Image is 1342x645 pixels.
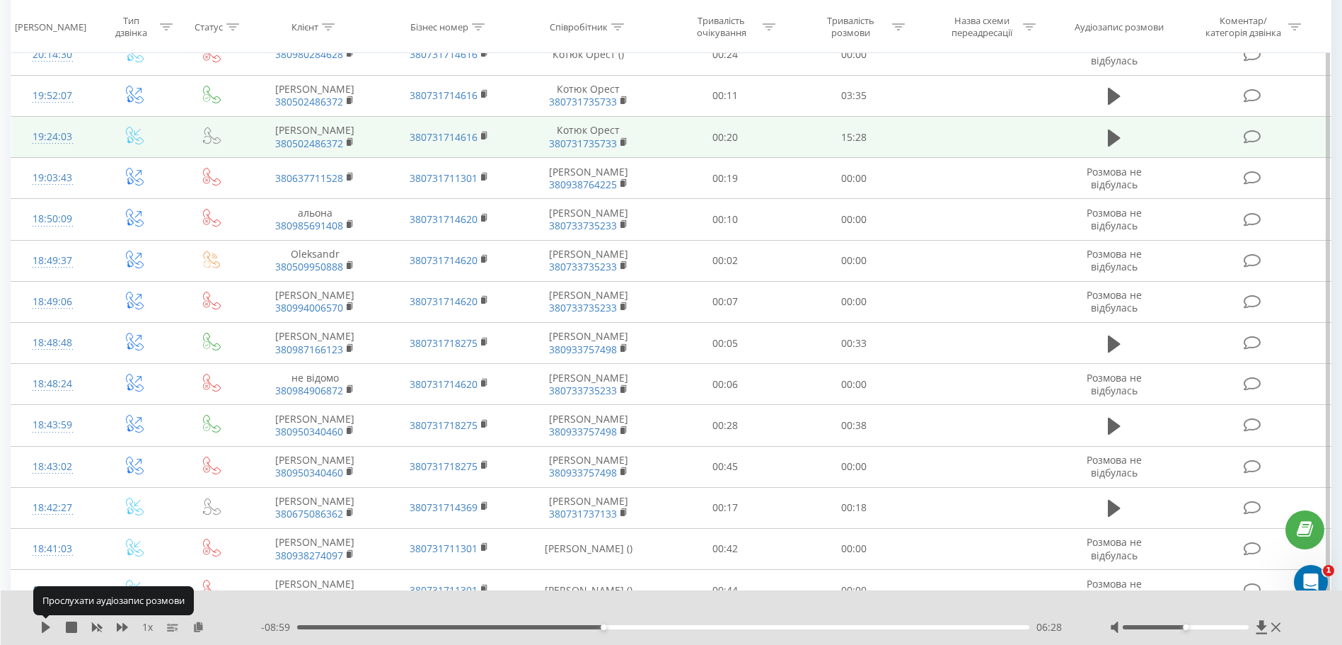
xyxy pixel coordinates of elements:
[275,47,343,61] a: 380980284628
[661,528,789,569] td: 00:42
[291,21,318,33] div: Клієнт
[25,123,79,151] div: 19:24:03
[789,34,918,75] td: 00:00
[789,323,918,364] td: 00:33
[516,117,661,158] td: Котюк Орест
[33,586,194,615] div: Прослухати аудіозапис розмови
[275,343,343,356] a: 380987166123
[410,253,478,267] a: 380731714620
[549,95,617,108] a: 380731735733
[516,199,661,240] td: [PERSON_NAME]
[661,240,789,281] td: 00:02
[410,377,478,391] a: 380731714620
[549,507,617,520] a: 380731737133
[516,528,661,569] td: [PERSON_NAME] ()
[1036,620,1062,634] span: 06:28
[1202,15,1285,39] div: Коментар/категорія дзвінка
[275,137,343,150] a: 380502486372
[789,240,918,281] td: 00:00
[789,75,918,116] td: 03:35
[410,47,478,61] a: 380731714616
[549,137,617,150] a: 380731735733
[661,323,789,364] td: 00:05
[195,21,223,33] div: Статус
[944,15,1019,39] div: Назва схеми переадресації
[142,620,153,634] span: 1 x
[683,15,759,39] div: Тривалість очікування
[1183,624,1188,630] div: Accessibility label
[410,295,478,308] a: 380731714620
[248,528,382,569] td: [PERSON_NAME]
[661,405,789,446] td: 00:28
[661,158,789,199] td: 00:19
[661,487,789,528] td: 00:17
[601,624,606,630] div: Accessibility label
[25,535,79,563] div: 18:41:03
[248,323,382,364] td: [PERSON_NAME]
[275,384,343,397] a: 380984906872
[516,281,661,322] td: [PERSON_NAME]
[661,75,789,116] td: 00:11
[789,364,918,405] td: 00:00
[789,117,918,158] td: 15:28
[25,370,79,398] div: 18:48:24
[275,425,343,438] a: 380950340460
[1087,371,1142,397] span: Розмова не відбулась
[516,158,661,199] td: [PERSON_NAME]
[661,364,789,405] td: 00:06
[25,164,79,192] div: 19:03:43
[516,240,661,281] td: [PERSON_NAME]
[25,41,79,69] div: 20:14:30
[549,219,617,232] a: 380733735233
[25,288,79,316] div: 18:49:06
[789,199,918,240] td: 00:00
[661,199,789,240] td: 00:10
[516,75,661,116] td: Котюк Орест
[516,487,661,528] td: [PERSON_NAME]
[275,95,343,108] a: 380502486372
[410,212,478,226] a: 380731714620
[549,466,617,479] a: 380933757498
[516,34,661,75] td: Котюк Орест ()
[1087,453,1142,479] span: Розмова не відбулась
[661,117,789,158] td: 00:20
[789,570,918,611] td: 00:00
[661,281,789,322] td: 00:07
[275,301,343,314] a: 380994006570
[789,281,918,322] td: 00:00
[1087,288,1142,314] span: Розмова не відбулась
[261,620,297,634] span: - 08:59
[516,446,661,487] td: [PERSON_NAME]
[25,82,79,110] div: 19:52:07
[410,21,468,33] div: Бізнес номер
[248,240,382,281] td: Oleksandr
[813,15,889,39] div: Тривалість розмови
[549,425,617,438] a: 380933757498
[410,501,478,514] a: 380731714369
[1087,535,1142,561] span: Розмова не відбулась
[1087,41,1142,67] span: Розмова не відбулась
[248,281,382,322] td: [PERSON_NAME]
[1323,565,1334,576] span: 1
[248,570,382,611] td: [PERSON_NAME]
[661,570,789,611] td: 00:44
[248,199,382,240] td: альона
[789,446,918,487] td: 00:00
[549,384,617,397] a: 380733735233
[15,21,86,33] div: [PERSON_NAME]
[410,460,478,473] a: 380731718275
[516,405,661,446] td: [PERSON_NAME]
[106,15,156,39] div: Тип дзвінка
[789,405,918,446] td: 00:38
[248,446,382,487] td: [PERSON_NAME]
[1294,565,1328,599] iframe: Intercom live chat
[275,549,343,562] a: 380938274097
[789,528,918,569] td: 00:00
[25,329,79,357] div: 18:48:48
[1087,165,1142,191] span: Розмова не відбулась
[661,34,789,75] td: 00:24
[1087,577,1142,603] span: Розмова не відбулась
[1087,206,1142,232] span: Розмова не відбулась
[275,466,343,479] a: 380950340460
[516,364,661,405] td: [PERSON_NAME]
